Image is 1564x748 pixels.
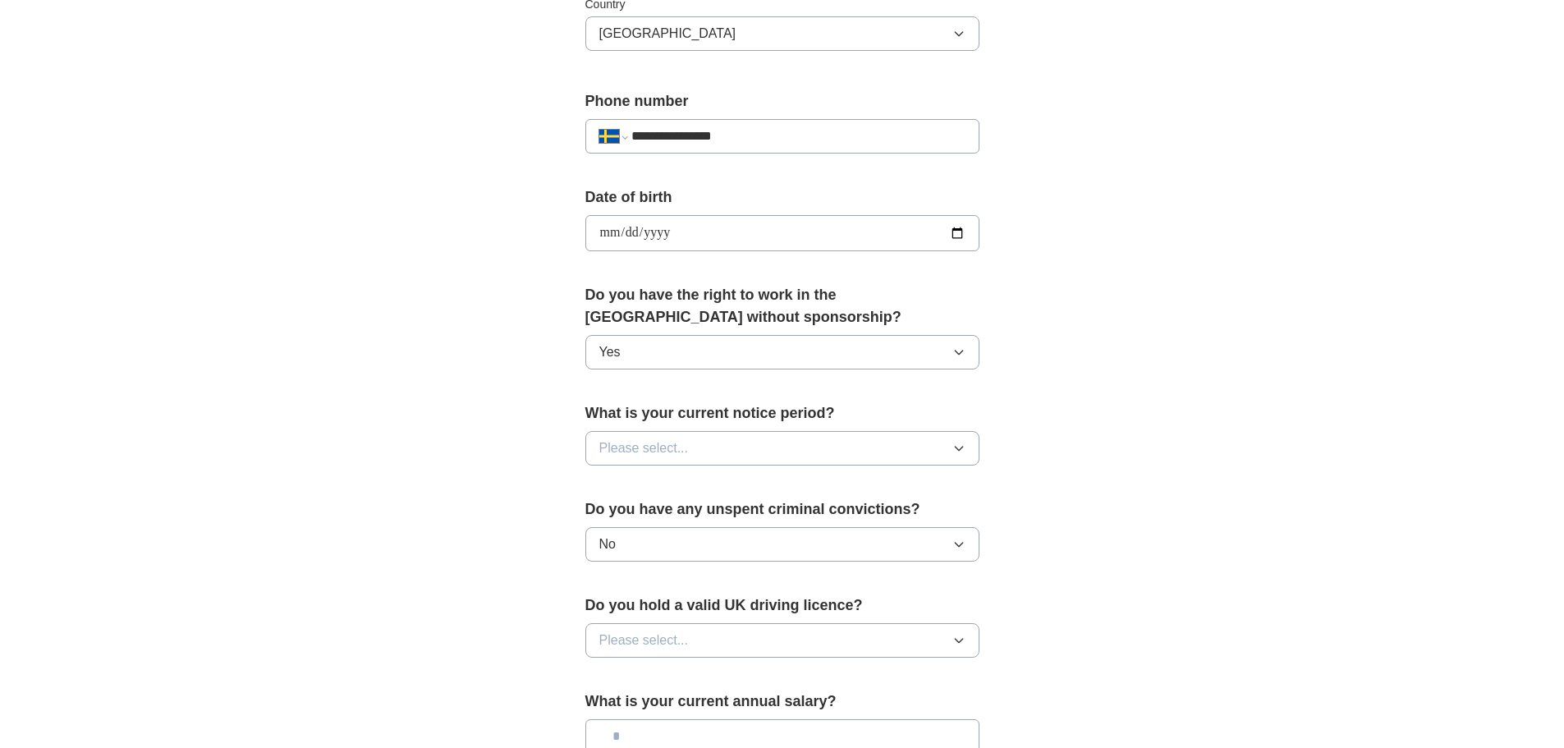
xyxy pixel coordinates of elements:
[585,186,979,209] label: Date of birth
[585,431,979,466] button: Please select...
[585,16,979,51] button: [GEOGRAPHIC_DATA]
[585,402,979,424] label: What is your current notice period?
[599,535,616,554] span: No
[599,342,621,362] span: Yes
[585,284,979,328] label: Do you have the right to work in the [GEOGRAPHIC_DATA] without sponsorship?
[585,623,979,658] button: Please select...
[599,438,689,458] span: Please select...
[585,594,979,617] label: Do you hold a valid UK driving licence?
[599,631,689,650] span: Please select...
[599,24,736,44] span: [GEOGRAPHIC_DATA]
[585,335,979,369] button: Yes
[585,691,979,713] label: What is your current annual salary?
[585,90,979,112] label: Phone number
[585,527,979,562] button: No
[585,498,979,521] label: Do you have any unspent criminal convictions?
